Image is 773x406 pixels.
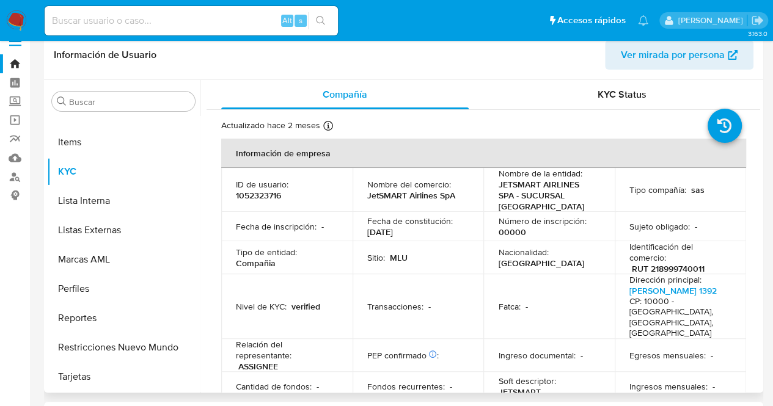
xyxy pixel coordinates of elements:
p: Ingreso documental : [498,350,575,361]
p: Tipo de entidad : [236,247,297,258]
button: KYC [47,157,200,186]
p: Soft descriptor : [498,375,555,386]
p: - [711,350,713,361]
p: RUT 218999740011 [632,263,705,274]
button: Lista Interna [47,186,200,216]
p: verified [291,301,320,312]
p: Identificación del comercio : [629,241,731,263]
p: Sitio : [367,252,385,263]
a: [PERSON_NAME] 1392 [629,285,717,297]
p: Fondos recurrentes : [367,381,445,392]
p: MLU [390,252,408,263]
p: ID de usuario : [236,179,288,190]
p: 00000 [498,227,526,237]
button: Ver mirada por persona [605,40,753,70]
p: Ingresos mensuales : [629,381,708,392]
p: - [525,301,527,312]
button: Items [47,128,200,157]
p: sas [691,184,705,195]
p: Transacciones : [367,301,423,312]
p: Relación del representante : [236,339,338,361]
p: ASSIGNEE [238,361,278,372]
span: Ver mirada por persona [621,40,725,70]
p: [GEOGRAPHIC_DATA] [498,258,584,269]
p: - [580,350,582,361]
a: Notificaciones [638,15,648,26]
span: Compañía [323,87,367,101]
button: Marcas AML [47,245,200,274]
p: Fecha de inscripción : [236,221,317,232]
p: Sujeto obligado : [629,221,690,232]
span: Accesos rápidos [557,14,626,27]
p: Compañia [236,258,276,269]
p: Cantidad de fondos : [236,381,312,392]
p: Egresos mensuales : [629,350,706,361]
p: Nombre de la entidad : [498,168,582,179]
p: Fecha de constitución : [367,216,453,227]
p: Dirección principal : [629,274,702,285]
p: - [321,221,324,232]
input: Buscar [69,96,190,107]
p: - [713,381,715,392]
p: - [450,381,452,392]
span: 3.163.0 [747,29,767,38]
p: 1052323716 [236,190,281,201]
button: Tarjetas [47,362,200,391]
p: Nacionalidad : [498,247,548,258]
p: JETSMART AIRLINES SPA - SUCURSAL [GEOGRAPHIC_DATA] [498,179,595,212]
span: KYC Status [598,87,647,101]
p: - [317,381,319,392]
p: [DATE] [367,227,393,237]
button: Reportes [47,303,200,333]
p: JETSMART [498,386,540,397]
button: search-icon [308,12,333,29]
button: Buscar [57,96,67,106]
h1: Información de Usuario [54,49,156,61]
p: PEP confirmado : [367,350,439,361]
input: Buscar usuario o caso... [45,13,338,29]
button: Restricciones Nuevo Mundo [47,333,200,362]
p: - [428,301,431,312]
p: Nivel de KYC : [236,301,287,312]
p: agostina.bazzano@mercadolibre.com [678,15,747,26]
span: s [299,15,302,26]
span: Alt [282,15,292,26]
p: Número de inscripción : [498,216,586,227]
button: Perfiles [47,274,200,303]
p: - [695,221,697,232]
a: Salir [751,14,764,27]
th: Información de empresa [221,139,746,168]
p: Nombre del comercio : [367,179,451,190]
p: Fatca : [498,301,520,312]
p: Tipo compañía : [629,184,686,195]
p: JetSMART Airlines SpA [367,190,455,201]
p: Actualizado hace 2 meses [221,120,320,131]
h4: CP: 10000 - [GEOGRAPHIC_DATA], [GEOGRAPHIC_DATA], [GEOGRAPHIC_DATA] [629,296,727,339]
button: Listas Externas [47,216,200,245]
